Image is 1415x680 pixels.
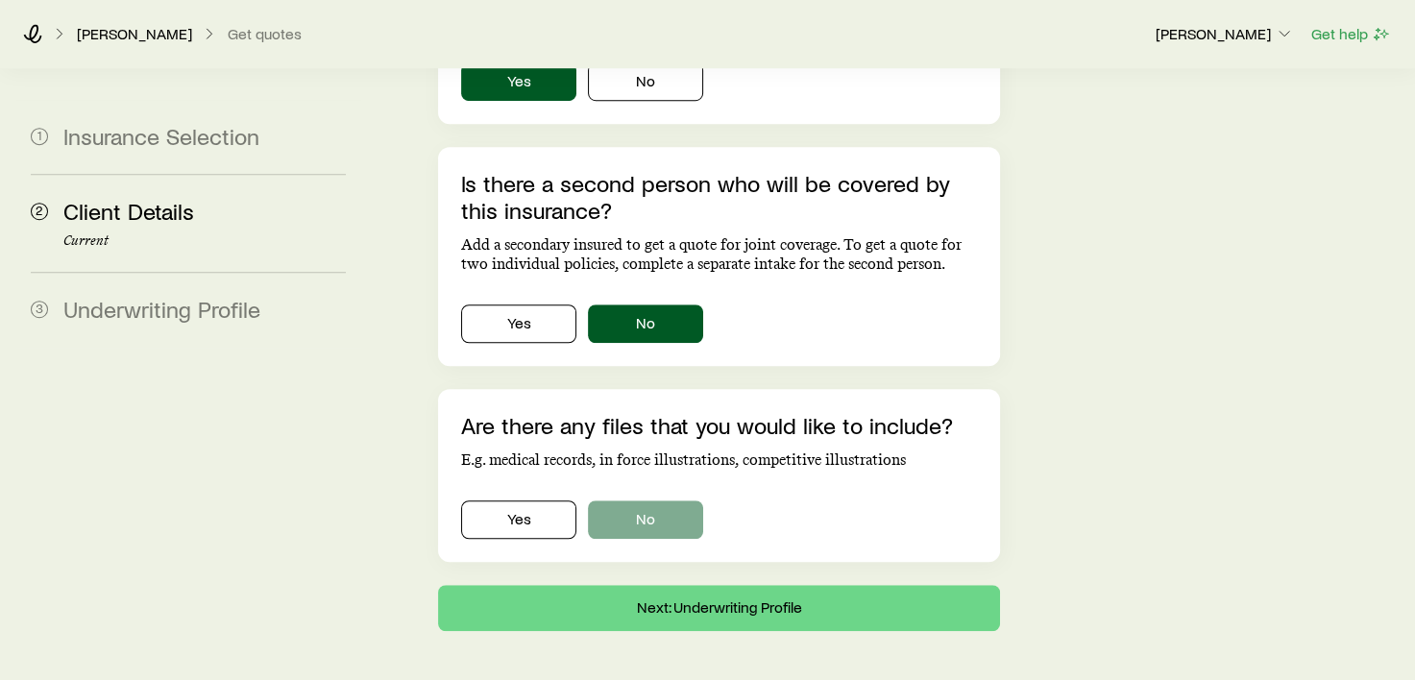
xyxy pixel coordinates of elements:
p: Is there a second person who will be covered by this insurance? [461,170,976,224]
button: Next: Underwriting Profile [438,585,999,631]
button: Yes [461,304,576,343]
span: Underwriting Profile [63,295,260,323]
button: Get help [1310,23,1392,45]
span: 1 [31,128,48,145]
span: 2 [31,203,48,220]
button: [PERSON_NAME] [1155,23,1295,46]
button: No [588,62,703,101]
p: E.g. medical records, in force illustrations, competitive illustrations [461,450,976,470]
button: No [588,304,703,343]
span: 3 [31,301,48,318]
p: Add a secondary insured to get a quote for joint coverage. To get a quote for two individual poli... [461,235,976,274]
p: Current [63,233,346,249]
button: Yes [461,500,576,539]
p: Are there any files that you would like to include? [461,412,976,439]
button: Get quotes [227,25,303,43]
span: Client Details [63,197,194,225]
span: Insurance Selection [63,122,259,150]
button: Yes [461,62,576,101]
button: No [588,500,703,539]
p: [PERSON_NAME] [77,24,192,43]
p: [PERSON_NAME] [1156,24,1294,43]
